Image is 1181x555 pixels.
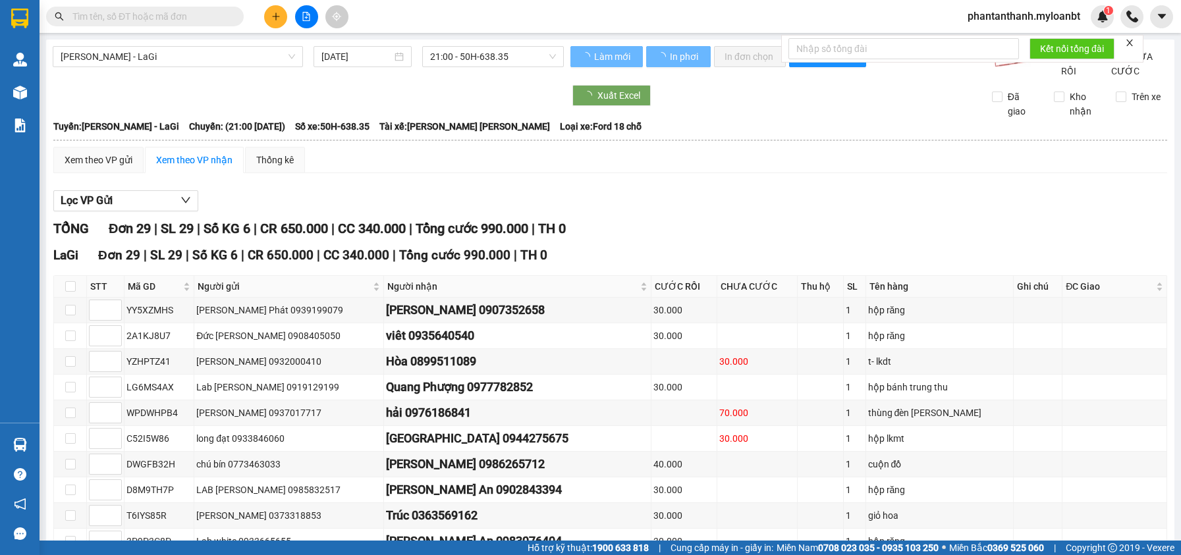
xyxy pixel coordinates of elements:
[332,12,341,21] span: aim
[196,483,381,497] div: LAB [PERSON_NAME] 0985832517
[98,248,140,263] span: Đơn 29
[846,534,864,548] div: 1
[671,541,773,555] span: Cung cấp máy in - giấy in:
[386,404,649,422] div: hải 0976186841
[653,534,715,548] div: 30.000
[126,380,192,394] div: LG6MS4AX
[653,483,715,497] div: 30.000
[126,329,192,343] div: 2A1KJ8U7
[653,508,715,523] div: 30.000
[150,248,182,263] span: SL 29
[126,303,192,317] div: YY5XZMHS
[180,195,191,205] span: down
[386,455,649,473] div: [PERSON_NAME] 0986265712
[818,542,939,553] strong: 0708 023 035 - 0935 103 250
[196,508,381,523] div: [PERSON_NAME] 0373318853
[386,532,649,550] div: [PERSON_NAME] An 0983076404
[846,508,864,523] div: 1
[846,329,864,343] div: 1
[321,49,392,64] input: 12/09/2025
[717,276,797,298] th: CHƯA CƯỚC
[846,483,864,497] div: 1
[196,431,381,446] div: long đạt 0933846060
[325,5,348,28] button: aim
[14,498,26,510] span: notification
[124,529,194,554] td: 3P9P3C8P
[777,541,939,555] span: Miền Nam
[844,276,866,298] th: SL
[866,276,1014,298] th: Tên hàng
[11,9,28,28] img: logo-vxr
[846,406,864,420] div: 1
[197,221,200,236] span: |
[572,85,651,106] button: Xuất Excel
[1125,38,1134,47] span: close
[1150,5,1173,28] button: caret-down
[61,192,113,209] span: Lọc VP Gửi
[386,506,649,525] div: Trúc 0363569162
[1014,276,1062,298] th: Ghi chú
[124,24,167,67] img: qr-code
[124,400,194,426] td: WPDWHPB4
[124,323,194,349] td: 2A1KJ8U7
[61,47,295,66] span: Hồ Chí Minh - LaGi
[128,279,180,294] span: Mã GD
[53,221,89,236] span: TỔNG
[714,46,786,67] button: In đơn chọn
[14,527,26,540] span: message
[338,221,406,236] span: CC 340.000
[65,153,132,167] div: Xem theo VP gửi
[1002,90,1044,119] span: Đã giao
[653,457,715,471] div: 40.000
[957,8,1091,24] span: phantanthanh.myloanbt
[13,438,27,452] img: warehouse-icon
[271,12,281,21] span: plus
[126,508,192,523] div: T6IYS85R
[846,457,864,471] div: 1
[846,303,864,317] div: 1
[538,221,566,236] span: TH 0
[124,298,194,323] td: YY5XZMHS
[532,221,535,236] span: |
[53,121,179,132] b: Tuyến: [PERSON_NAME] - LaGi
[387,279,638,294] span: Người nhận
[719,406,794,420] div: 70.000
[126,406,192,420] div: WPDWHPB4
[719,431,794,446] div: 30.000
[528,541,649,555] span: Hỗ trợ kỹ thuật:
[192,248,238,263] span: Số KG 6
[13,53,27,66] img: warehouse-icon
[196,534,381,548] div: Lab white 0933665655
[196,303,381,317] div: [PERSON_NAME] Phát 0939199079
[126,431,192,446] div: C52I5W86
[386,429,649,448] div: [GEOGRAPHIC_DATA] 0944275675
[264,5,287,28] button: plus
[161,221,194,236] span: SL 29
[5,67,65,80] span: 0908883887
[302,12,311,21] span: file-add
[5,5,119,24] strong: Nhà xe Mỹ Loan
[198,279,370,294] span: Người gửi
[386,352,649,371] div: Hòa 0899511089
[719,354,794,369] div: 30.000
[592,542,649,553] strong: 1900 633 818
[156,153,233,167] div: Xem theo VP nhận
[1040,41,1104,56] span: Kết nối tổng đài
[386,301,649,319] div: [PERSON_NAME] 0907352658
[254,221,257,236] span: |
[186,248,189,263] span: |
[295,119,370,134] span: Số xe: 50H-638.35
[788,38,1019,59] input: Nhập số tổng đài
[798,276,844,298] th: Thu hộ
[144,248,147,263] span: |
[241,248,244,263] span: |
[949,541,1044,555] span: Miền Bắc
[5,28,106,65] span: 21 [PERSON_NAME] [PERSON_NAME] P10 Q10
[124,375,194,400] td: LG6MS4AX
[581,52,592,61] span: loading
[14,468,26,481] span: question-circle
[583,91,597,100] span: loading
[196,329,381,343] div: Đức [PERSON_NAME] 0908405050
[145,84,170,98] span: LaGi
[560,119,642,134] span: Loại xe: Ford 18 chỗ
